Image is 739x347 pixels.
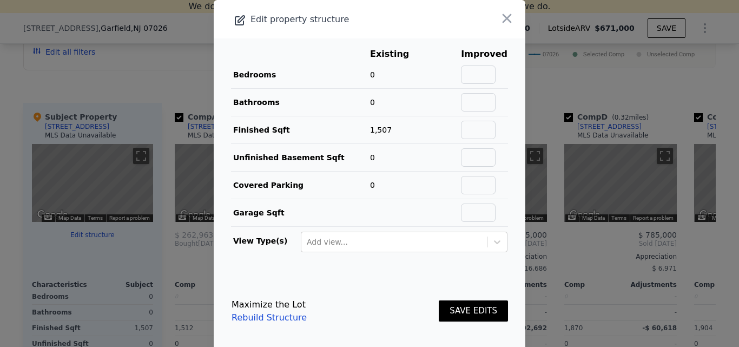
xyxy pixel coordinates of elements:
div: Edit property structure [214,12,463,27]
td: Garage Sqft [231,199,369,227]
span: 0 [370,153,375,162]
span: 1,507 [370,126,392,134]
td: Bathrooms [231,89,369,116]
td: Unfinished Basement Sqft [231,144,369,172]
td: Covered Parking [231,172,369,199]
td: View Type(s) [231,227,300,253]
td: Finished Sqft [231,116,369,144]
button: SAVE EDITS [439,300,508,322]
th: Existing [369,47,426,61]
span: 0 [370,98,375,107]
th: Improved [460,47,508,61]
span: 0 [370,181,375,189]
div: Maximize the Lot [232,298,307,311]
span: 0 [370,70,375,79]
td: Bedrooms [231,61,369,89]
a: Rebuild Structure [232,311,307,324]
